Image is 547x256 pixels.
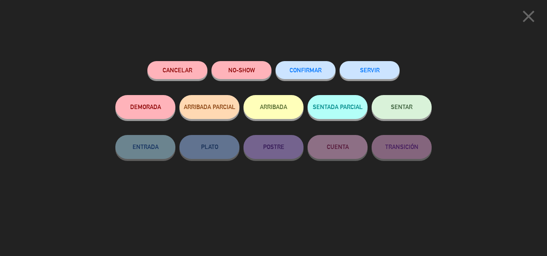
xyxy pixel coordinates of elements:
[372,135,432,159] button: TRANSICIÓN
[115,95,175,119] button: DEMORADA
[519,6,539,26] i: close
[147,61,207,79] button: Cancelar
[391,103,412,110] span: SENTAR
[290,67,322,73] span: CONFIRMAR
[308,135,368,159] button: CUENTA
[179,95,239,119] button: ARRIBADA PARCIAL
[516,6,541,30] button: close
[243,95,304,119] button: ARRIBADA
[115,135,175,159] button: ENTRADA
[276,61,336,79] button: CONFIRMAR
[184,103,235,110] span: ARRIBADA PARCIAL
[372,95,432,119] button: SENTAR
[243,135,304,159] button: POSTRE
[179,135,239,159] button: PLATO
[340,61,400,79] button: SERVIR
[308,95,368,119] button: SENTADA PARCIAL
[211,61,271,79] button: NO-SHOW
